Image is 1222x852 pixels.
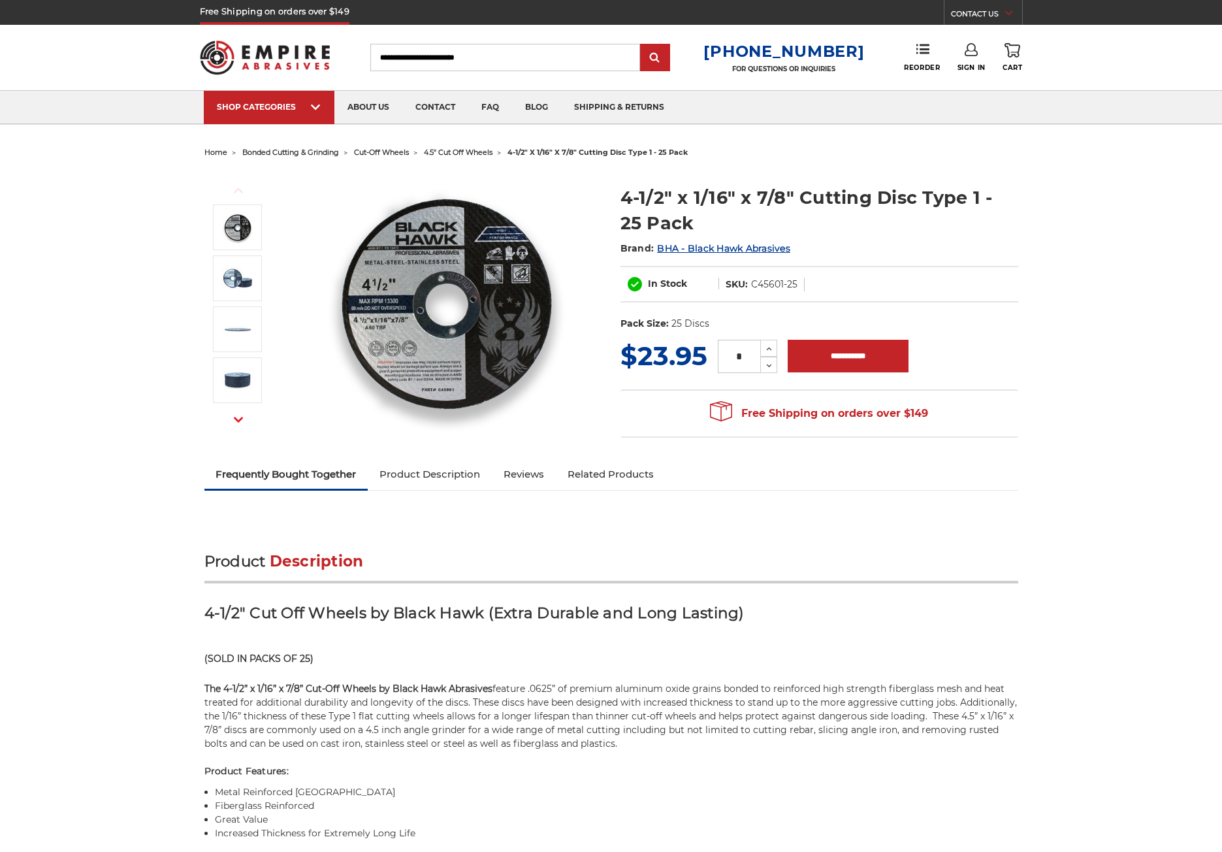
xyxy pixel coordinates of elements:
[507,148,688,157] span: 4-1/2" x 1/16" x 7/8" cutting disc type 1 - 25 pack
[223,406,254,434] button: Next
[215,785,1018,799] li: Metal Reinforced [GEOGRAPHIC_DATA]
[204,604,745,622] strong: 4-1/2" Cut Off Wheels by Black Hawk (Extra Durable and Long Lasting)
[620,242,654,254] span: Brand:
[951,7,1022,25] a: CONTACT US
[221,364,254,397] img: 4-1/2" x 7/8" Cut-off wheels
[620,185,1018,236] h1: 4-1/2" x 1/16" x 7/8" Cutting Disc Type 1 - 25 Pack
[354,148,409,157] a: cut-off wheels
[657,242,790,254] a: BHA - Black Hawk Abrasives
[620,340,707,372] span: $23.95
[703,65,864,73] p: FOR QUESTIONS OR INQUIRIES
[215,813,1018,827] li: Great Value
[424,148,492,157] a: 4.5" cut off wheels
[204,552,266,570] span: Product
[368,460,492,489] a: Product Description
[1003,43,1022,72] a: Cart
[492,460,556,489] a: Reviews
[270,552,364,570] span: Description
[710,401,928,427] span: Free Shipping on orders over $149
[561,91,677,124] a: shipping & returns
[620,317,669,331] dt: Pack Size:
[904,63,940,72] span: Reorder
[217,102,321,112] div: SHOP CATEGORIES
[904,43,940,71] a: Reorder
[204,653,314,664] strong: (SOLD IN PACKS OF 25)
[204,764,1018,778] h4: Product Features:
[402,91,468,124] a: contact
[221,313,254,346] img: Long lasting Metal cutting disc, 4.5 inch diameter
[512,91,561,124] a: blog
[204,682,1018,751] p: feature .0625” of premium aluminum oxide grains bonded to reinforced high strength fiberglass mes...
[648,278,687,289] span: In Stock
[1003,63,1022,72] span: Cart
[204,683,492,695] strong: The 4-1/2” x 1/16” x 7/8” Cut-Off Wheels by Black Hawk Abrasives
[221,211,254,244] img: 4-1/2" x 1/16" x 7/8" Cutting Disc Type 1 - 25 Pack
[223,176,254,205] button: Previous
[204,148,227,157] a: home
[703,42,864,61] a: [PHONE_NUMBER]
[468,91,512,124] a: faq
[221,262,254,295] img: 4-1/2" x .06" x 7/8" Cut off wheels
[200,32,330,83] img: Empire Abrasives
[751,278,797,291] dd: C45601-25
[726,278,748,291] dt: SKU:
[556,460,666,489] a: Related Products
[204,460,368,489] a: Frequently Bought Together
[242,148,339,157] a: bonded cutting & grinding
[334,91,402,124] a: about us
[215,799,1018,813] li: Fiberglass Reinforced
[957,63,986,72] span: Sign In
[642,45,668,71] input: Submit
[671,317,709,331] dd: 25 Discs
[316,171,577,433] img: 4-1/2" x 1/16" x 7/8" Cutting Disc Type 1 - 25 Pack
[215,827,1018,840] li: Increased Thickness for Extremely Long Life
